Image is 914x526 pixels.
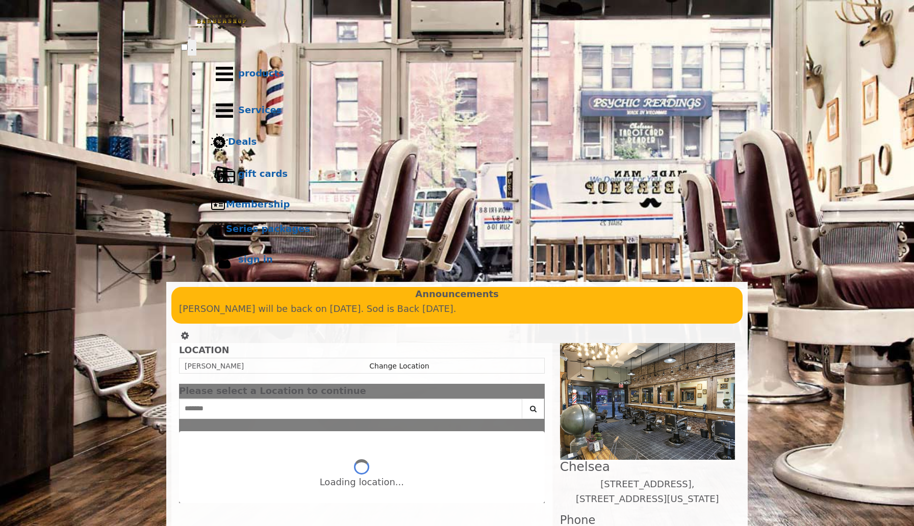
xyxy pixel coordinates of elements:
[201,156,733,193] a: Gift cardsgift cards
[179,302,735,317] p: [PERSON_NAME] will be back on [DATE]. Sod is Back [DATE].
[191,42,193,52] span: .
[211,60,238,88] img: Products
[201,92,733,129] a: ServicesServices
[179,399,545,424] div: Center Select
[238,68,284,78] b: products
[369,362,429,370] a: Change Location
[181,44,188,50] input: menu toggle
[201,193,733,217] a: MembershipMembership
[228,136,257,147] b: Deals
[238,254,273,265] b: sign in
[201,56,733,92] a: Productsproducts
[529,388,545,394] button: close dialog
[226,223,310,234] b: Series packages
[211,97,238,124] img: Services
[415,287,499,302] b: Announcements
[211,161,238,188] img: Gift cards
[179,345,229,355] b: LOCATION
[179,399,522,419] input: Search Center
[527,405,539,412] i: Search button
[201,129,733,156] a: DealsDeals
[211,222,226,237] img: Series packages
[320,475,404,490] div: Loading location...
[181,6,263,38] img: Made Man Barbershop logo
[560,460,735,474] h2: Chelsea
[560,477,735,507] p: [STREET_ADDRESS],[STREET_ADDRESS][US_STATE]
[211,197,226,213] img: Membership
[201,217,733,242] a: Series packagesSeries packages
[238,168,288,179] b: gift cards
[185,362,244,370] span: [PERSON_NAME]
[211,246,238,274] img: sign in
[201,242,733,278] a: sign insign in
[188,40,196,56] button: menu toggle
[226,199,290,209] b: Membership
[179,385,366,396] span: Please select a Location to continue
[238,104,282,115] b: Services
[211,134,228,151] img: Deals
